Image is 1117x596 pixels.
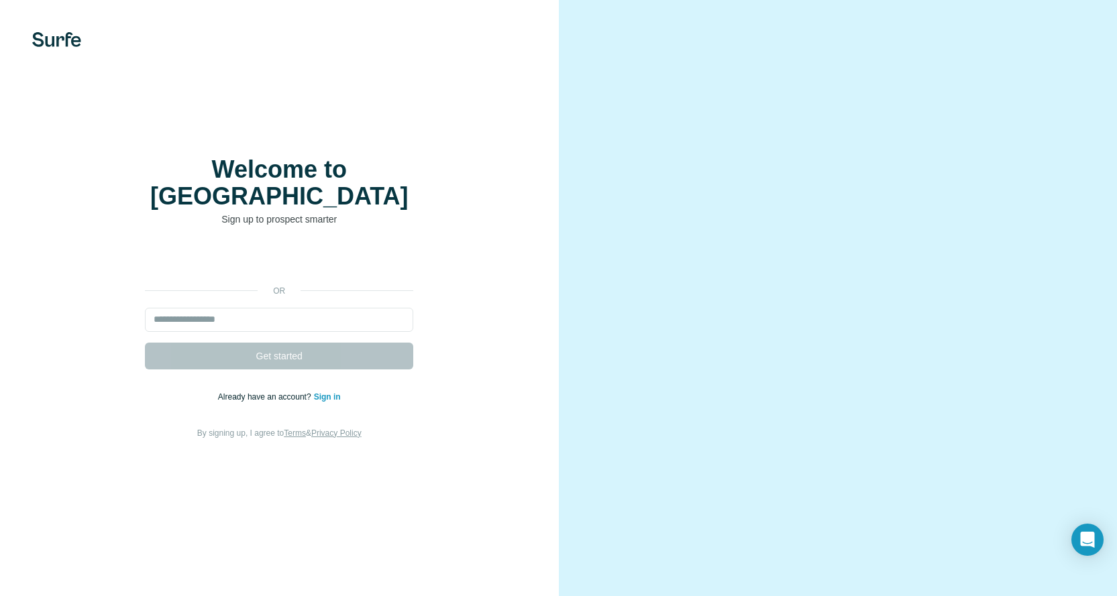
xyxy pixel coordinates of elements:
[145,213,413,226] p: Sign up to prospect smarter
[1071,524,1104,556] div: Open Intercom Messenger
[138,246,420,276] iframe: Sign in with Google Button
[32,32,81,47] img: Surfe's logo
[218,392,314,402] span: Already have an account?
[311,428,362,438] a: Privacy Policy
[145,156,413,210] h1: Welcome to [GEOGRAPHIC_DATA]
[284,428,306,438] a: Terms
[314,392,341,402] a: Sign in
[258,285,301,297] p: or
[197,428,362,438] span: By signing up, I agree to &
